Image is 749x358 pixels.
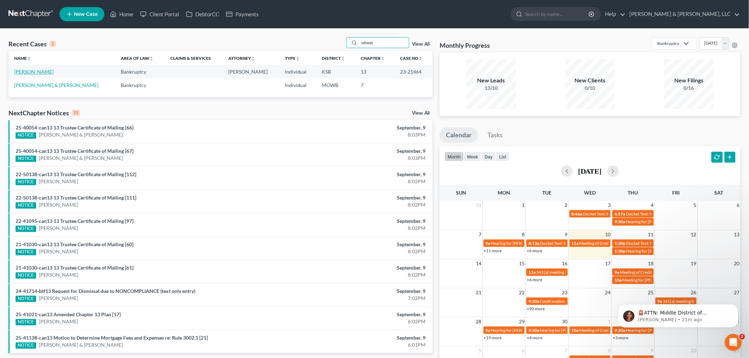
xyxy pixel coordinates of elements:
td: Bankruptcy [115,65,165,78]
div: 10 [72,110,80,116]
a: +19 more [484,335,502,340]
span: 18 [647,259,654,268]
span: 17 [604,259,611,268]
span: 7 [478,230,482,239]
a: [PERSON_NAME] [39,225,78,232]
div: 8:03PM [293,131,425,138]
span: Meeting of Creditors for [PERSON_NAME] [620,270,698,275]
a: +4 more [527,335,542,340]
span: 9a [486,328,490,333]
div: September, 9 [293,241,425,248]
span: 9a [486,241,490,246]
span: 11a [528,270,536,275]
i: unfold_more [27,57,31,61]
span: 11a [572,241,579,246]
a: Chapterunfold_more [361,56,385,61]
span: Meeting of Creditors for [PERSON_NAME] & [PERSON_NAME] [579,241,696,246]
span: 8:46a [572,211,582,216]
span: Sat [715,190,724,196]
span: 28 [475,317,482,326]
span: Docket Text: for [PERSON_NAME] [583,211,646,216]
td: [PERSON_NAME] [223,65,279,78]
span: 9:30a [614,219,625,224]
a: View All [412,111,430,116]
div: 8:02PM [293,178,425,185]
span: Mon [498,190,510,196]
span: 5 [478,346,482,355]
div: September, 9 [293,171,425,178]
div: September, 9 [293,334,425,341]
td: Bankruptcy [115,79,165,92]
div: 8:02PM [293,248,425,255]
span: 27 [733,288,741,297]
div: 8:02PM [293,201,425,208]
a: 22-50138-can13 13 Trustee Certificate of Mailing [112] [16,171,136,177]
span: 25 [647,288,654,297]
div: NOTICE [16,342,36,349]
a: +6 more [527,277,542,282]
span: 14 [475,259,482,268]
span: 22 [518,288,525,297]
div: September, 9 [293,288,425,295]
span: 19 [690,259,697,268]
span: Tue [543,190,552,196]
a: 22-41095-can13 13 Trustee Certificate of Mailing [97] [16,218,133,224]
a: [PERSON_NAME] & [PERSON_NAME], LLC [626,8,740,21]
span: 21 [475,288,482,297]
div: NOTICE [16,272,36,279]
span: 1:30p [614,241,625,246]
a: 21-41030-can13 13 Trustee Certificate of Mailing [61] [16,265,133,271]
td: KSB [316,65,355,78]
span: 9:30a [528,299,539,304]
span: 341(a) meeting for [PERSON_NAME] & [PERSON_NAME] [536,270,642,275]
span: 9 [564,230,568,239]
span: 10a [614,277,622,283]
div: New Filings [664,76,714,85]
a: +90 more [527,306,545,311]
span: Meeting for [PERSON_NAME] [622,277,678,283]
th: Claims & Services [165,51,223,65]
span: Hearing for [PERSON_NAME] and [PERSON_NAME] [626,219,723,224]
td: MOWB [316,79,355,92]
td: 13 [355,65,395,78]
span: Meeting of Creditors for [PERSON_NAME] [579,328,658,333]
a: 25-40054-can13 13 Trustee Certificate of Mailing [66] [16,125,133,131]
a: +6 more [527,248,542,253]
span: 6 [736,201,741,209]
div: Bankruptcy [657,40,679,46]
div: NOTICE [16,319,36,325]
button: month [445,152,464,161]
span: 26 [690,288,697,297]
div: NOTICE [16,296,36,302]
span: 30 [561,317,568,326]
iframe: Intercom notifications message [607,289,749,339]
a: 25-41021-can13 Amended Chapter 13 Plan [17] [16,311,121,317]
a: 25-41138-can13 Motion to Determine Mortgage Fees and Expenses re: Rule 3002.1 [21] [16,335,208,341]
a: [PERSON_NAME] [39,318,78,325]
a: [PERSON_NAME] & [PERSON_NAME] [14,82,98,88]
span: 10 [604,230,611,239]
span: 11 [647,230,654,239]
i: unfold_more [296,57,300,61]
a: Calendar [440,127,478,143]
div: NOTICE [16,249,36,255]
span: 5 [693,201,697,209]
div: September, 9 [293,218,425,225]
td: Individual [279,65,316,78]
div: 6:01PM [293,341,425,348]
a: Nameunfold_more [14,56,31,61]
div: September, 9 [293,124,425,131]
span: 2 [739,334,745,340]
span: 9 [650,346,654,355]
div: 7:02PM [293,295,425,302]
td: 7 [355,79,395,92]
a: DebtorCC [183,8,223,21]
span: New Case [74,12,98,17]
span: 10a [572,328,579,333]
i: unfold_more [251,57,255,61]
a: [PERSON_NAME] & [PERSON_NAME] [39,341,123,348]
a: Payments [223,8,262,21]
a: 24-41714-btf13 Request for Dismissal due to NONCOMPLIANCE (text only entry) [16,288,195,294]
a: Home [107,8,137,21]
